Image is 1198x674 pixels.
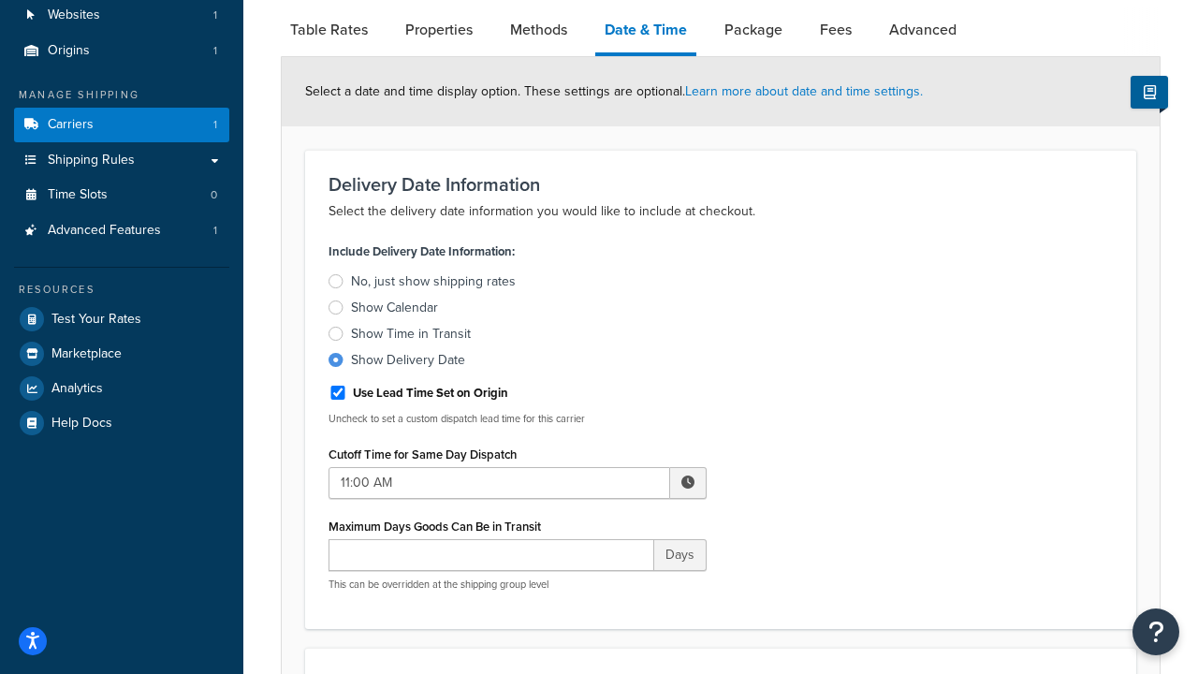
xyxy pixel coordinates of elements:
a: Test Your Rates [14,302,229,336]
div: No, just show shipping rates [351,272,516,291]
div: Show Time in Transit [351,325,471,344]
button: Show Help Docs [1131,76,1168,109]
label: Cutoff Time for Same Day Dispatch [329,447,517,462]
label: Include Delivery Date Information: [329,239,515,265]
a: Help Docs [14,406,229,440]
li: Time Slots [14,178,229,212]
li: Origins [14,34,229,68]
div: Show Delivery Date [351,351,465,370]
span: Shipping Rules [48,153,135,168]
a: Shipping Rules [14,143,229,178]
span: 1 [213,7,217,23]
a: Table Rates [281,7,377,52]
li: Carriers [14,108,229,142]
span: Websites [48,7,100,23]
a: Analytics [14,372,229,405]
span: 0 [211,187,217,203]
a: Fees [811,7,861,52]
span: Marketplace [51,346,122,362]
a: Properties [396,7,482,52]
a: Advanced [880,7,966,52]
span: Carriers [48,117,94,133]
h3: Delivery Date Information [329,174,1113,195]
a: Carriers1 [14,108,229,142]
span: Origins [48,43,90,59]
p: Uncheck to set a custom dispatch lead time for this carrier [329,412,707,426]
a: Advanced Features1 [14,213,229,248]
span: Test Your Rates [51,312,141,328]
div: Show Calendar [351,299,438,317]
span: 1 [213,43,217,59]
div: Resources [14,282,229,298]
a: Package [715,7,792,52]
div: Manage Shipping [14,87,229,103]
span: Advanced Features [48,223,161,239]
button: Open Resource Center [1132,608,1179,655]
a: Time Slots0 [14,178,229,212]
span: Select a date and time display option. These settings are optional. [305,81,923,101]
span: Time Slots [48,187,108,203]
a: Marketplace [14,337,229,371]
span: 1 [213,223,217,239]
li: Advanced Features [14,213,229,248]
span: Days [654,539,707,571]
span: 1 [213,117,217,133]
label: Maximum Days Goods Can Be in Transit [329,520,541,534]
p: Select the delivery date information you would like to include at checkout. [329,200,1113,223]
label: Use Lead Time Set on Origin [353,385,508,402]
span: Help Docs [51,416,112,432]
p: This can be overridden at the shipping group level [329,578,707,592]
a: Origins1 [14,34,229,68]
span: Analytics [51,381,103,397]
a: Date & Time [595,7,696,56]
a: Learn more about date and time settings. [685,81,923,101]
a: Methods [501,7,577,52]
